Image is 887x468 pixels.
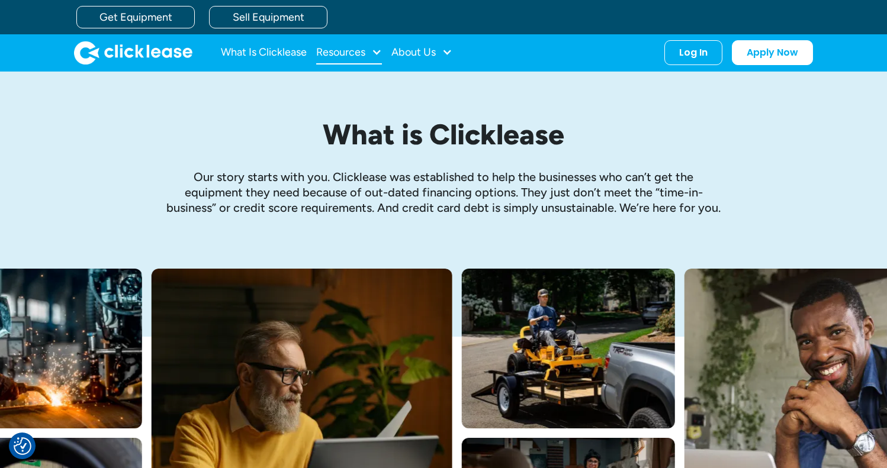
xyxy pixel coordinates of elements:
[221,41,307,64] a: What Is Clicklease
[391,41,452,64] div: About Us
[732,40,813,65] a: Apply Now
[209,6,327,28] a: Sell Equipment
[462,269,675,428] img: Man with hat and blue shirt driving a yellow lawn mower onto a trailer
[679,47,708,59] div: Log In
[74,41,192,64] img: Clicklease logo
[165,119,722,150] h1: What is Clicklease
[14,437,31,455] img: Revisit consent button
[74,41,192,64] a: home
[14,437,31,455] button: Consent Preferences
[316,41,382,64] div: Resources
[76,6,195,28] a: Get Equipment
[165,169,722,215] p: Our story starts with you. Clicklease was established to help the businesses who can’t get the eq...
